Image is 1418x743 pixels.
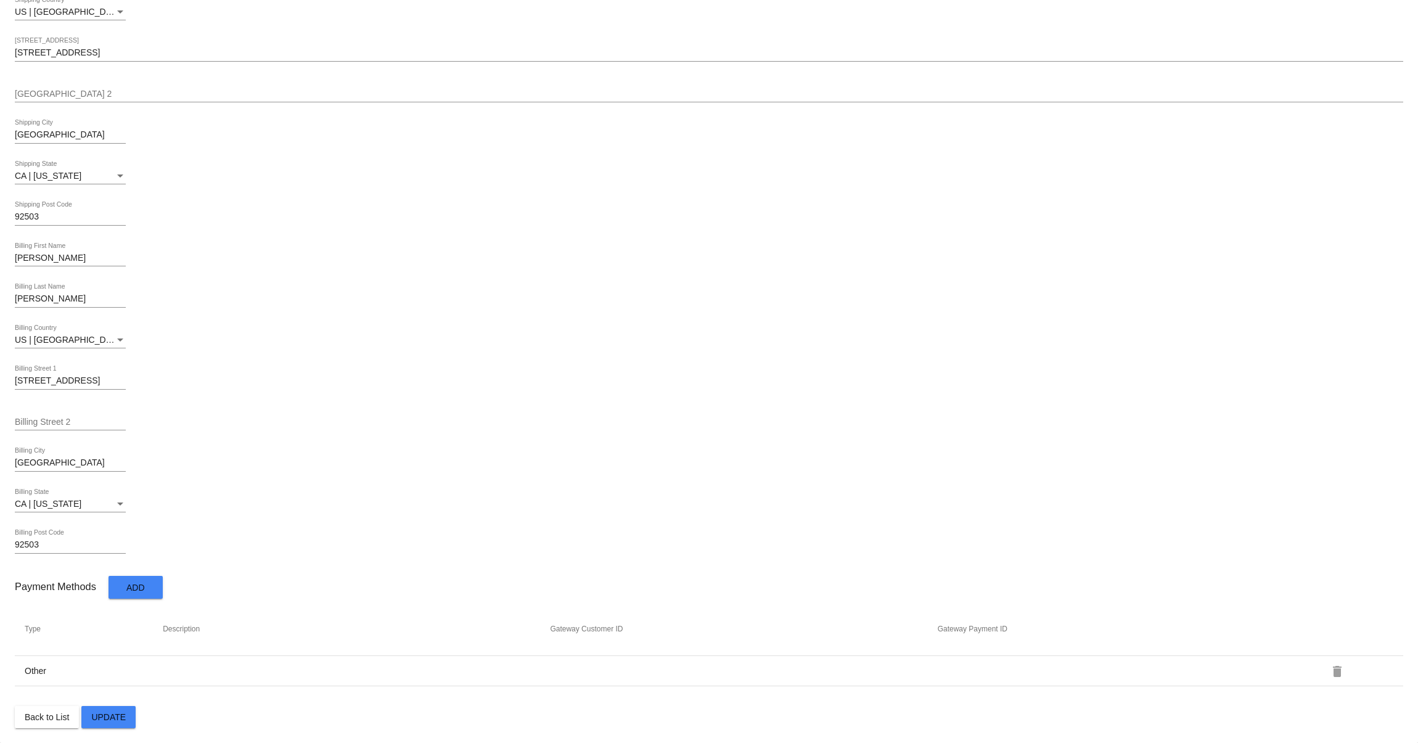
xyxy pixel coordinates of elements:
button: Add [109,576,163,599]
input: Shipping Street 2 [15,89,1403,99]
input: Billing Last Name [15,294,126,304]
input: Billing Street 1 [15,376,126,386]
th: Gateway Payment ID [937,624,1324,634]
span: Add [126,583,145,593]
button: Update [81,706,136,728]
input: Billing Street 2 [15,417,126,427]
th: Gateway Customer ID [549,624,936,634]
span: CA | [US_STATE] [15,171,81,181]
input: Shipping Street 1 [15,48,1403,58]
mat-icon: delete [1330,664,1345,679]
th: Type [24,624,162,634]
input: Billing First Name [15,253,126,263]
mat-select: Billing Country [15,335,126,345]
span: Back to List [25,712,69,722]
input: Billing City [15,458,126,468]
span: Update [91,712,126,722]
mat-select: Shipping State [15,171,126,181]
input: Shipping Post Code [15,212,126,222]
input: Shipping City [15,130,126,140]
th: Description [162,624,549,634]
td: Other [24,665,162,676]
mat-select: Billing State [15,499,126,509]
mat-select: Shipping Country [15,7,126,17]
span: US | [GEOGRAPHIC_DATA] [15,7,124,17]
span: US | [GEOGRAPHIC_DATA] [15,335,124,345]
h3: Payment Methods [15,581,96,593]
input: Billing Post Code [15,540,126,550]
button: Back to List [15,706,79,728]
span: CA | [US_STATE] [15,499,81,509]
